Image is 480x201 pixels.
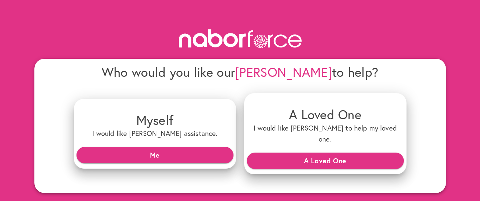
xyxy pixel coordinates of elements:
[252,155,398,167] span: A Loved One
[82,149,228,161] span: Me
[235,63,332,80] span: [PERSON_NAME]
[79,128,231,139] h6: I would like [PERSON_NAME] assistance.
[79,112,231,128] h4: Myself
[74,64,407,80] h4: Who would you like our to help?
[247,153,404,169] button: A Loved One
[250,107,401,122] h4: A Loved One
[250,123,401,145] h6: I would like [PERSON_NAME] to help my loved one.
[76,147,233,163] button: Me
